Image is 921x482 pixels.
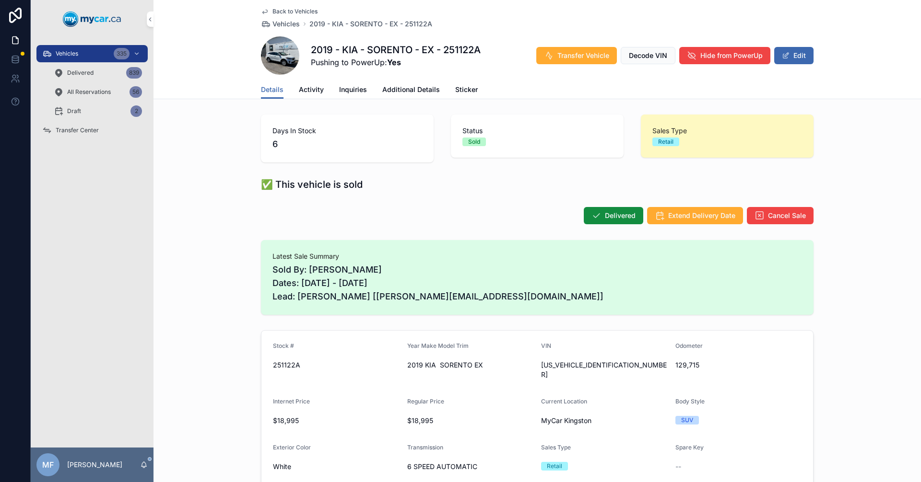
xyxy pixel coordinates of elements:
span: Cancel Sale [768,211,806,220]
span: Vehicles [56,50,78,57]
span: Odometer [675,342,703,349]
span: Spare Key [675,444,704,451]
div: Sold [468,138,480,146]
span: Back to Vehicles [272,8,318,15]
span: Internet Price [273,398,310,405]
span: Year Make Model Trim [407,342,469,349]
span: Transfer Vehicle [557,51,609,60]
span: 251122A [273,360,400,370]
h1: 2019 - KIA - SORENTO - EX - 251122A [311,43,481,57]
img: App logo [63,11,121,27]
span: [US_VEHICLE_IDENTIFICATION_NUMBER] [541,360,668,379]
span: Days In Stock [272,126,422,136]
span: Body Style [675,398,705,405]
span: $18,995 [273,416,400,425]
span: -- [675,462,681,471]
span: Sold By: [PERSON_NAME] Dates: [DATE] - [DATE] Lead: [PERSON_NAME] [[PERSON_NAME][EMAIL_ADDRESS][D... [272,263,802,303]
button: Cancel Sale [747,207,814,224]
a: Activity [299,81,324,100]
div: scrollable content [31,38,153,151]
span: Inquiries [339,85,367,94]
div: 2 [130,105,142,117]
span: Draft [67,107,81,115]
button: Hide from PowerUp [679,47,770,64]
a: Vehicles [261,19,300,29]
div: 56 [130,86,142,98]
a: Draft2 [48,103,148,120]
button: Delivered [584,207,643,224]
strong: Yes [387,57,401,67]
span: $18,995 [407,416,534,425]
div: 335 [114,48,130,59]
div: Retail [547,462,562,471]
span: Transfer Center [56,126,99,134]
span: Vehicles [272,19,300,29]
span: 6 SPEED AUTOMATIC [407,462,534,471]
h1: ✅ This vehicle is sold [261,178,363,191]
span: Details [261,85,283,94]
button: Transfer Vehicle [536,47,617,64]
span: Extend Delivery Date [668,211,735,220]
span: Pushing to PowerUp: [311,57,481,68]
span: Latest Sale Summary [272,252,802,261]
span: 6 [272,138,422,151]
div: 839 [126,67,142,79]
span: 2019 KIA SORENTO EX [407,360,534,370]
span: Regular Price [407,398,444,405]
span: Activity [299,85,324,94]
span: Status [462,126,612,136]
span: Exterior Color [273,444,311,451]
span: Decode VIN [629,51,667,60]
span: MyCar Kingston [541,416,591,425]
span: Current Location [541,398,587,405]
button: Edit [774,47,814,64]
span: Additional Details [382,85,440,94]
span: VIN [541,342,551,349]
p: [PERSON_NAME] [67,460,122,470]
a: Sticker [455,81,478,100]
span: Sticker [455,85,478,94]
a: Transfer Center [36,122,148,139]
span: Sales Type [652,126,802,136]
a: All Reservations56 [48,83,148,101]
span: White [273,462,291,471]
div: SUV [681,416,693,425]
button: Decode VIN [621,47,675,64]
span: Stock # [273,342,294,349]
a: Additional Details [382,81,440,100]
span: Delivered [67,69,94,77]
a: Inquiries [339,81,367,100]
span: Transmission [407,444,443,451]
a: Back to Vehicles [261,8,318,15]
a: Vehicles335 [36,45,148,62]
span: 129,715 [675,360,802,370]
span: MF [42,459,54,471]
span: Delivered [605,211,636,220]
a: Details [261,81,283,99]
a: Delivered839 [48,64,148,81]
span: All Reservations [67,88,111,96]
div: Retail [658,138,673,146]
span: Sales Type [541,444,571,451]
button: Extend Delivery Date [647,207,743,224]
a: 2019 - KIA - SORENTO - EX - 251122A [309,19,432,29]
span: Hide from PowerUp [700,51,763,60]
